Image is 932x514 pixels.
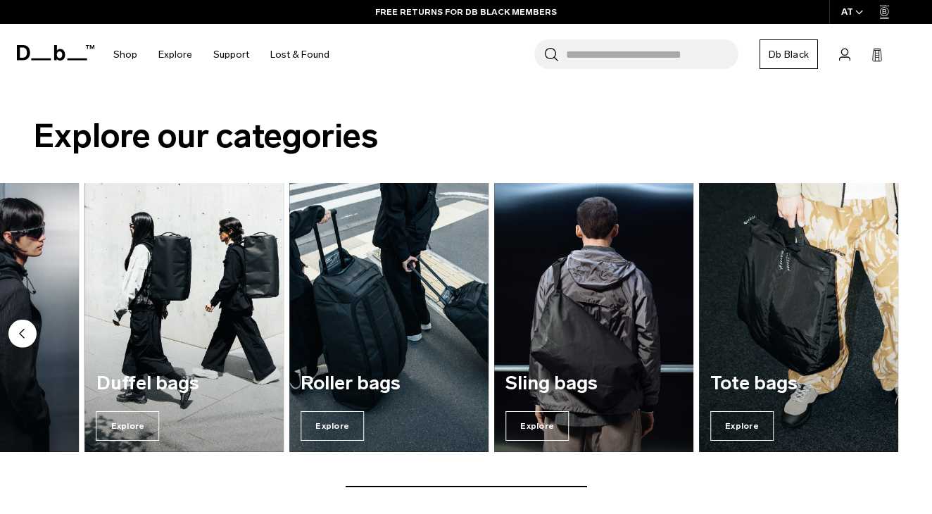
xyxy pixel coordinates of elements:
[699,183,898,452] a: Tote bags Explore
[301,373,477,394] h3: Roller bags
[96,411,160,441] span: Explore
[103,24,340,85] nav: Main Navigation
[505,411,569,441] span: Explore
[113,30,137,80] a: Shop
[375,6,557,18] a: FREE RETURNS FOR DB BLACK MEMBERS
[85,183,284,452] div: 4 / 7
[34,111,898,161] h2: Explore our categories
[289,183,489,452] div: 5 / 7
[213,30,249,80] a: Support
[8,320,37,351] button: Previous slide
[85,183,284,452] a: Duffel bags Explore
[289,183,489,452] a: Roller bags Explore
[710,373,887,394] h3: Tote bags
[301,411,364,441] span: Explore
[760,39,818,69] a: Db Black
[699,183,898,452] div: 7 / 7
[494,183,693,452] a: Sling bags Explore
[96,373,273,394] h3: Duffel bags
[505,373,682,394] h3: Sling bags
[158,30,192,80] a: Explore
[494,183,693,452] div: 6 / 7
[270,30,329,80] a: Lost & Found
[710,411,774,441] span: Explore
